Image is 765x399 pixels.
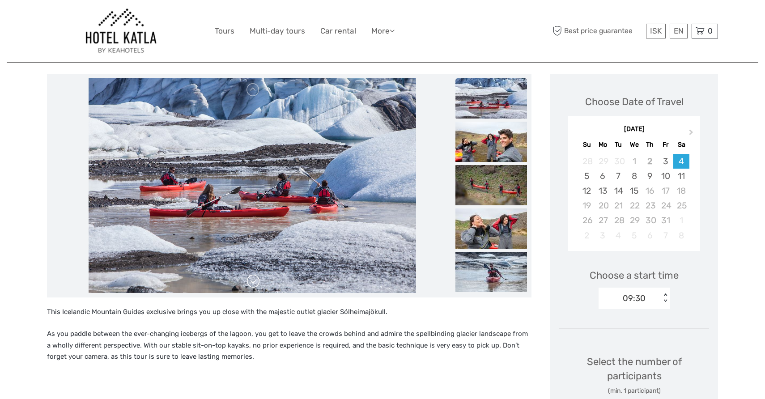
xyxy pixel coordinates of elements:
div: Not available Saturday, October 25th, 2025 [673,198,689,213]
a: Multi-day tours [250,25,305,38]
div: Not available Tuesday, September 30th, 2025 [611,154,626,169]
div: (min. 1 participant) [559,386,709,395]
div: Not available Thursday, November 6th, 2025 [642,228,658,243]
span: ISK [650,26,662,35]
div: Not available Wednesday, November 5th, 2025 [626,228,642,243]
div: Choose Wednesday, October 8th, 2025 [626,169,642,183]
span: Choose a start time [590,268,679,282]
div: Choose Thursday, October 9th, 2025 [642,169,658,183]
div: Sa [673,139,689,151]
div: Not available Thursday, October 2nd, 2025 [642,154,658,169]
div: Not available Thursday, October 16th, 2025 [642,183,658,198]
div: Not available Friday, October 17th, 2025 [658,183,673,198]
div: Choose Friday, October 10th, 2025 [658,169,673,183]
img: 462-d497edbe-725d-445a-8006-b08859142f12_logo_big.jpg [84,7,158,55]
div: Choose Tuesday, October 14th, 2025 [611,183,626,198]
div: Not available Thursday, October 30th, 2025 [642,213,658,228]
span: 0 [706,26,714,35]
div: Choose Sunday, October 5th, 2025 [579,169,595,183]
div: Not available Tuesday, October 21st, 2025 [611,198,626,213]
div: Not available Saturday, October 18th, 2025 [673,183,689,198]
div: Choose Wednesday, October 15th, 2025 [626,183,642,198]
div: Not available Sunday, September 28th, 2025 [579,154,595,169]
p: We're away right now. Please check back later! [13,16,101,23]
div: Th [642,139,658,151]
div: Not available Sunday, November 2nd, 2025 [579,228,595,243]
div: Not available Monday, October 27th, 2025 [595,213,611,228]
img: 48ee221c29764bbd8bb99be9c92e98c1_slider_thumbnail.jpeg [455,252,527,292]
div: Not available Sunday, October 26th, 2025 [579,213,595,228]
div: Not available Friday, October 24th, 2025 [658,198,673,213]
div: month 2025-10 [571,154,697,243]
img: 53a5f1fb6b5d40d288f8d1ed4450f84b_slider_thumbnail.jpeg [455,165,527,205]
div: Not available Monday, September 29th, 2025 [595,154,611,169]
p: This Icelandic Mountain Guides exclusive brings you up close with the majestic outlet glacier Sól... [47,306,531,318]
div: Not available Wednesday, October 29th, 2025 [626,213,642,228]
div: Su [579,139,595,151]
div: Fr [658,139,673,151]
div: Not available Saturday, November 8th, 2025 [673,228,689,243]
img: ed4f29c503704fddb432c2e82d1a9bed_slider_thumbnail.jpeg [455,78,527,119]
div: Not available Wednesday, October 22nd, 2025 [626,198,642,213]
div: Not available Monday, November 3rd, 2025 [595,228,611,243]
div: We [626,139,642,151]
div: Not available Thursday, October 23rd, 2025 [642,198,658,213]
button: Next Month [685,127,699,141]
div: Not available Saturday, November 1st, 2025 [673,213,689,228]
span: Best price guarantee [550,24,644,38]
img: ba6db8492afc4e548d903fa6648ac577_slider_thumbnail.jpeg [455,122,527,162]
div: < > [661,293,669,303]
div: Tu [611,139,626,151]
a: Car rental [320,25,356,38]
div: EN [670,24,688,38]
a: More [371,25,395,38]
div: Mo [595,139,611,151]
div: 09:30 [623,293,646,304]
div: Choose Saturday, October 11th, 2025 [673,169,689,183]
div: Not available Tuesday, October 28th, 2025 [611,213,626,228]
div: Choose Saturday, October 4th, 2025 [673,154,689,169]
img: ed4f29c503704fddb432c2e82d1a9bed_main_slider.jpeg [89,78,416,293]
div: Not available Wednesday, October 1st, 2025 [626,154,642,169]
div: Not available Friday, October 31st, 2025 [658,213,673,228]
div: [DATE] [568,125,700,134]
div: Choose Tuesday, October 7th, 2025 [611,169,626,183]
div: Choose Date of Travel [585,95,684,109]
p: As you paddle between the ever-changing icebergs of the lagoon, you get to leave the crowds behin... [47,328,531,363]
a: Tours [215,25,234,38]
div: Not available Tuesday, November 4th, 2025 [611,228,626,243]
div: Choose Monday, October 6th, 2025 [595,169,611,183]
div: Not available Monday, October 20th, 2025 [595,198,611,213]
div: Choose Friday, October 3rd, 2025 [658,154,673,169]
div: Choose Monday, October 13th, 2025 [595,183,611,198]
div: Choose Sunday, October 12th, 2025 [579,183,595,198]
div: Not available Sunday, October 19th, 2025 [579,198,595,213]
img: 4f547eaa44cf4339a1d15ff6daee8673_slider_thumbnail.jpeg [455,208,527,249]
div: Not available Friday, November 7th, 2025 [658,228,673,243]
button: Open LiveChat chat widget [103,14,114,25]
